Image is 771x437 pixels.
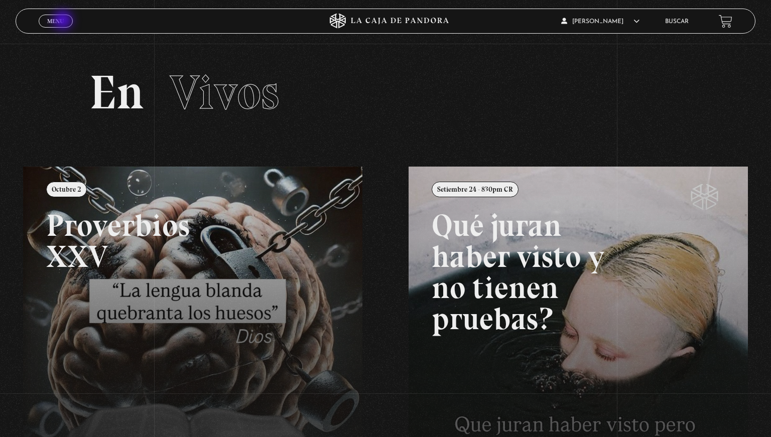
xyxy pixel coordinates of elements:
span: Cerrar [44,27,68,34]
a: Buscar [665,19,689,25]
a: View your shopping cart [719,15,732,28]
h2: En [89,69,682,116]
span: Menu [47,18,64,24]
span: [PERSON_NAME] [561,19,639,25]
span: Vivos [170,64,279,121]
